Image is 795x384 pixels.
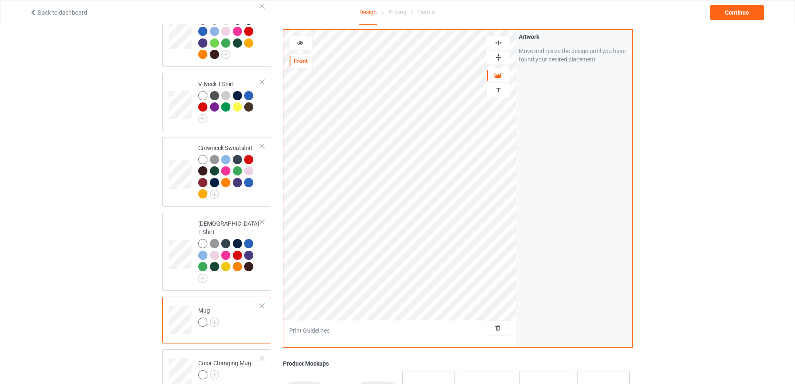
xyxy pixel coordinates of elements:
img: svg+xml;base64,PD94bWwgdmVyc2lvbj0iMS4wIiBlbmNvZGluZz0iVVRGLTgiPz4KPHN2ZyB3aWR0aD0iMjJweCIgaGVpZ2... [198,274,207,283]
div: V-Neck T-Shirt [162,73,271,131]
img: svg+xml;base64,PD94bWwgdmVyc2lvbj0iMS4wIiBlbmNvZGluZz0iVVRGLTgiPz4KPHN2ZyB3aWR0aD0iMjJweCIgaGVpZ2... [210,370,219,379]
img: svg+xml;base64,PD94bWwgdmVyc2lvbj0iMS4wIiBlbmNvZGluZz0iVVRGLTgiPz4KPHN2ZyB3aWR0aD0iMjJweCIgaGVpZ2... [210,190,219,199]
div: [DEMOGRAPHIC_DATA] T-Shirt [198,219,260,280]
a: Back to dashboard [30,9,87,16]
div: V-Neck T-Shirt [198,80,260,120]
div: Mug [162,297,271,343]
div: Artwork [519,33,629,41]
div: Crewneck Sweatshirt [198,144,260,198]
div: Hooded Sweatshirt [198,4,260,58]
div: Front [290,57,312,65]
div: Color Changing Mug [198,359,251,379]
div: Move and resize the design until you have found your desired placement [519,47,629,64]
div: Print Guidelines [289,326,330,335]
div: Mug [198,306,219,326]
img: svg+xml;base64,PD94bWwgdmVyc2lvbj0iMS4wIiBlbmNvZGluZz0iVVRGLTgiPz4KPHN2ZyB3aWR0aD0iMjJweCIgaGVpZ2... [210,318,219,327]
img: svg%3E%0A [495,86,502,94]
div: Continue [710,5,764,20]
div: Crewneck Sweatshirt [162,137,271,207]
div: [DEMOGRAPHIC_DATA] T-Shirt [162,213,271,291]
img: svg+xml;base64,PD94bWwgdmVyc2lvbj0iMS4wIiBlbmNvZGluZz0iVVRGLTgiPz4KPHN2ZyB3aWR0aD0iMjJweCIgaGVpZ2... [221,50,230,59]
img: svg%3E%0A [495,39,502,47]
div: Design [359,0,377,25]
div: Pricing [389,0,406,24]
div: Details [418,0,436,24]
img: svg%3E%0A [495,53,502,61]
div: Product Mockups [283,359,633,368]
img: svg+xml;base64,PD94bWwgdmVyc2lvbj0iMS4wIiBlbmNvZGluZz0iVVRGLTgiPz4KPHN2ZyB3aWR0aD0iMjJweCIgaGVpZ2... [198,114,207,123]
